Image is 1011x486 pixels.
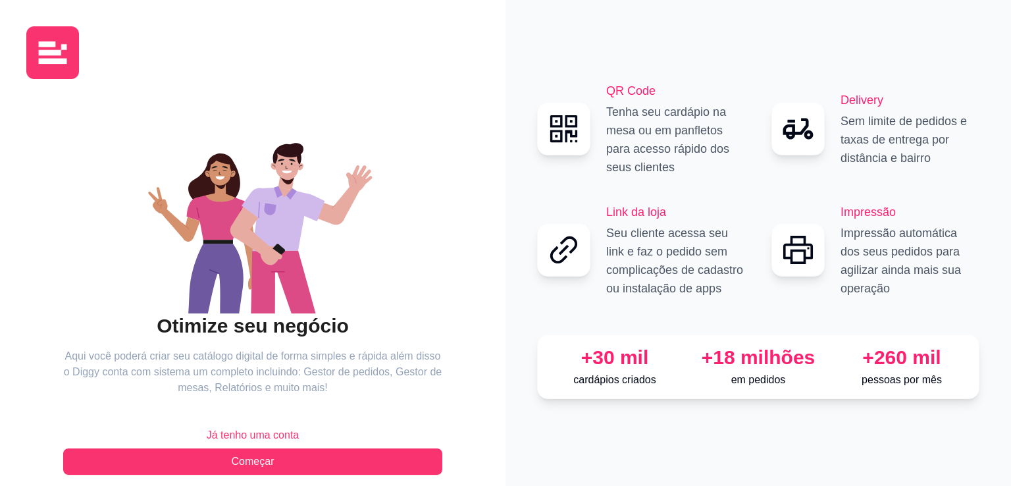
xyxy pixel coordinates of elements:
[232,454,274,470] span: Começar
[548,346,681,369] div: +30 mil
[841,91,979,109] h2: Delivery
[63,313,442,338] h2: Otimize seu negócio
[548,372,681,388] p: cardápios criados
[841,224,979,298] p: Impressão automática dos seus pedidos para agilizar ainda mais sua operação
[606,203,745,221] h2: Link da loja
[606,82,745,100] h2: QR Code
[63,116,442,313] div: animation
[63,448,442,475] button: Começar
[692,346,825,369] div: +18 milhões
[207,427,299,443] span: Já tenho uma conta
[841,112,979,167] p: Sem limite de pedidos e taxas de entrega por distância e bairro
[606,224,745,298] p: Seu cliente acessa seu link e faz o pedido sem complicações de cadastro ou instalação de apps
[835,346,968,369] div: +260 mil
[26,26,79,79] img: logo
[841,203,979,221] h2: Impressão
[835,372,968,388] p: pessoas por mês
[63,422,442,448] button: Já tenho uma conta
[63,348,442,396] article: Aqui você poderá criar seu catálogo digital de forma simples e rápida além disso o Diggy conta co...
[692,372,825,388] p: em pedidos
[606,103,745,176] p: Tenha seu cardápio na mesa ou em panfletos para acesso rápido dos seus clientes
